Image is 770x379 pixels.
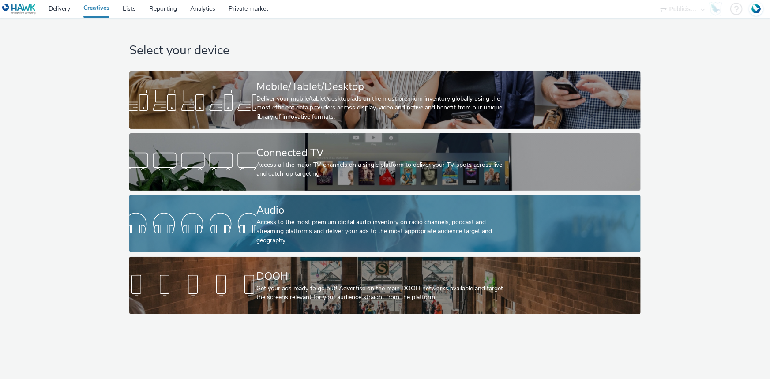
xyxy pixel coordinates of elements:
a: AudioAccess to the most premium digital audio inventory on radio channels, podcast and streaming ... [129,195,641,252]
div: Access to the most premium digital audio inventory on radio channels, podcast and streaming platf... [256,218,510,245]
div: DOOH [256,269,510,284]
div: Access all the major TV channels on a single platform to deliver your TV spots across live and ca... [256,161,510,179]
a: Mobile/Tablet/DesktopDeliver your mobile/tablet/desktop ads on the most premium inventory globall... [129,71,641,129]
h1: Select your device [129,42,641,59]
div: Deliver your mobile/tablet/desktop ads on the most premium inventory globally using the most effi... [256,94,510,121]
img: undefined Logo [2,4,36,15]
div: Connected TV [256,145,510,161]
div: Get your ads ready to go out! Advertise on the main DOOH networks available and target the screen... [256,284,510,302]
div: Mobile/Tablet/Desktop [256,79,510,94]
a: DOOHGet your ads ready to go out! Advertise on the main DOOH networks available and target the sc... [129,257,641,314]
a: Connected TVAccess all the major TV channels on a single platform to deliver your TV spots across... [129,133,641,191]
a: Hawk Academy [709,2,726,16]
img: Hawk Academy [709,2,722,16]
div: Audio [256,203,510,218]
img: Account FR [750,2,763,15]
